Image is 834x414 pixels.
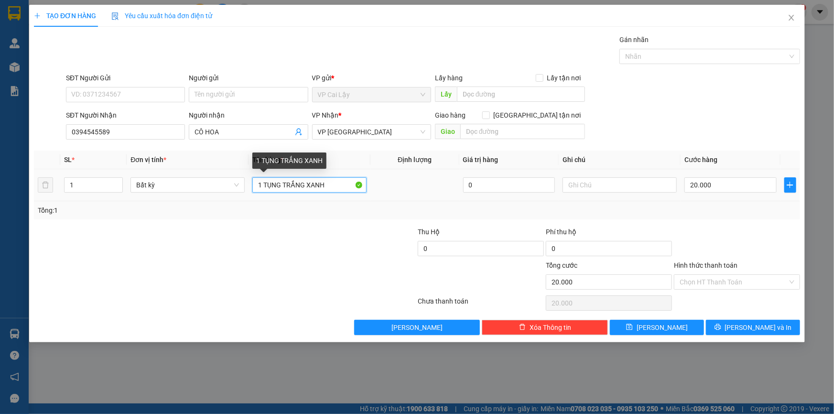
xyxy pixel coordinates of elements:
[435,111,466,119] span: Giao hàng
[418,228,440,236] span: Thu Hộ
[189,73,308,83] div: Người gửi
[563,177,677,193] input: Ghi Chú
[619,36,649,44] label: Gán nhãn
[546,261,577,269] span: Tổng cước
[111,12,212,20] span: Yêu cầu xuất hóa đơn điện tử
[784,177,796,193] button: plus
[130,156,166,163] span: Đơn vị tính
[457,87,585,102] input: Dọc đường
[706,320,800,335] button: printer[PERSON_NAME] và In
[785,181,796,189] span: plus
[725,322,792,333] span: [PERSON_NAME] và In
[66,73,185,83] div: SĐT Người Gửi
[530,322,571,333] span: Xóa Thông tin
[318,87,425,102] span: VP Cai Lậy
[715,324,721,331] span: printer
[674,261,737,269] label: Hình thức thanh toán
[66,110,185,120] div: SĐT Người Nhận
[435,124,460,139] span: Giao
[543,73,585,83] span: Lấy tận nơi
[559,151,681,169] th: Ghi chú
[610,320,704,335] button: save[PERSON_NAME]
[435,74,463,82] span: Lấy hàng
[189,110,308,120] div: Người nhận
[519,324,526,331] span: delete
[354,320,480,335] button: [PERSON_NAME]
[318,125,425,139] span: VP Sài Gòn
[490,110,585,120] span: [GEOGRAPHIC_DATA] tận nơi
[252,153,326,169] div: 1 TỤNG TRẮNG XANH
[684,156,717,163] span: Cước hàng
[482,320,608,335] button: deleteXóa Thông tin
[312,73,431,83] div: VP gửi
[38,205,322,216] div: Tổng: 1
[252,177,367,193] input: VD: Bàn, Ghế
[463,156,498,163] span: Giá trị hàng
[435,87,457,102] span: Lấy
[111,12,119,20] img: icon
[34,12,41,19] span: plus
[463,177,555,193] input: 0
[778,5,805,32] button: Close
[546,227,672,241] div: Phí thu hộ
[788,14,795,22] span: close
[391,322,443,333] span: [PERSON_NAME]
[38,177,53,193] button: delete
[637,322,688,333] span: [PERSON_NAME]
[64,156,72,163] span: SL
[417,296,545,313] div: Chưa thanh toán
[34,12,96,20] span: TẠO ĐƠN HÀNG
[312,111,339,119] span: VP Nhận
[626,324,633,331] span: save
[295,128,303,136] span: user-add
[136,178,239,192] span: Bất kỳ
[460,124,585,139] input: Dọc đường
[398,156,432,163] span: Định lượng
